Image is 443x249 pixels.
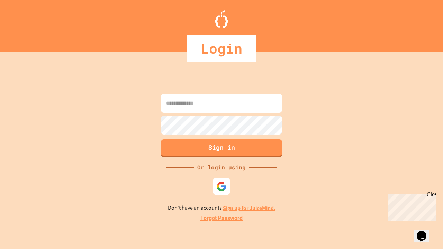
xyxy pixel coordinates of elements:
a: Sign up for JuiceMind. [223,204,275,212]
button: Sign in [161,139,282,157]
p: Don't have an account? [168,204,275,212]
img: google-icon.svg [216,181,227,192]
a: Forgot Password [200,214,243,222]
div: Chat with us now!Close [3,3,48,44]
div: Or login using [194,163,249,172]
iframe: chat widget [386,191,436,221]
div: Login [187,35,256,62]
iframe: chat widget [414,221,436,242]
img: Logo.svg [215,10,228,28]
